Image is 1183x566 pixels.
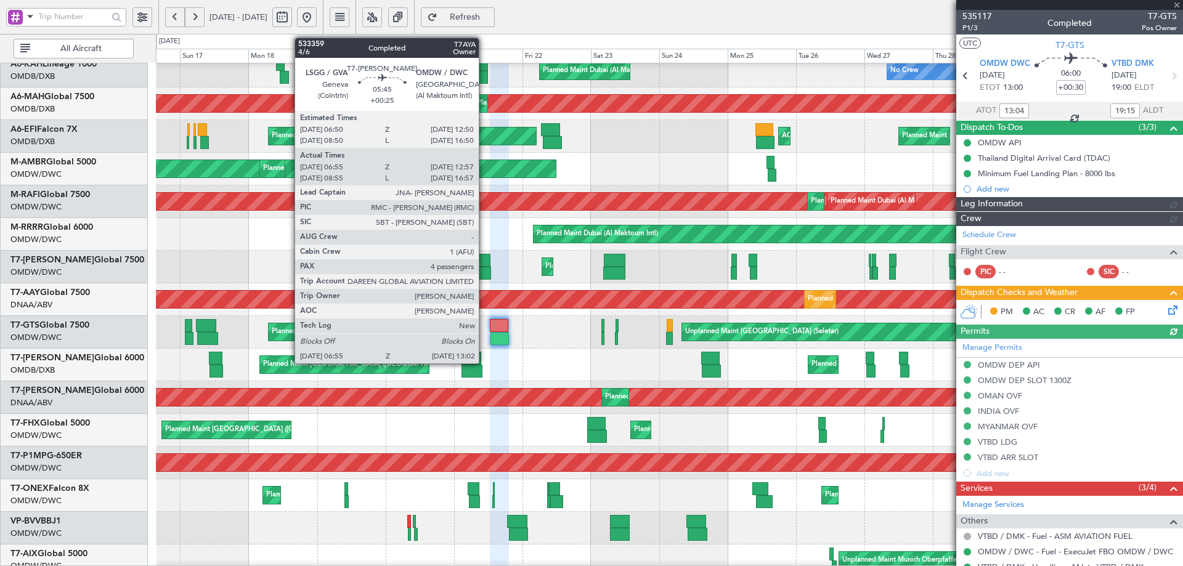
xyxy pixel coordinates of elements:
a: T7-[PERSON_NAME]Global 6000 [10,354,144,362]
span: 13:00 [1003,82,1023,94]
div: Sat 23 [591,49,659,63]
div: Planned Maint Dubai (Al Maktoum Intl) [263,160,384,178]
a: M-AMBRGlobal 5000 [10,158,96,166]
a: T7-GTSGlobal 7500 [10,321,89,329]
span: ETOT [980,82,1000,94]
a: DNAA/ABV [10,299,52,310]
span: CR [1065,306,1075,318]
a: M-RAFIGlobal 7500 [10,190,90,199]
span: A6-MAH [10,92,44,101]
span: 535117 [962,10,992,23]
span: All Aircraft [33,44,129,53]
div: Planned Maint [GEOGRAPHIC_DATA] ([GEOGRAPHIC_DATA] Intl) [811,355,1017,374]
div: Planned Maint Dubai (Al Maktoum Intl) [331,290,453,309]
button: Refresh [421,7,495,27]
span: PM [1001,306,1013,318]
span: P1/3 [962,23,992,33]
a: OMDW/DWC [10,528,62,539]
span: A6-KAH [10,60,43,68]
a: T7-AIXGlobal 5000 [10,549,87,558]
span: (3/4) [1139,481,1157,494]
div: Planned Maint Dubai (Al Maktoum Intl) [537,225,658,243]
span: Refresh [440,13,490,22]
span: Dispatch Checks and Weather [961,286,1078,300]
span: Services [961,482,993,496]
span: T7-GTS [1142,10,1177,23]
div: Planned Maint Dubai (Al Maktoum Intl) [272,323,393,341]
div: Planned Maint Dubai (Al Maktoum Intl) [825,486,946,504]
span: Others [961,514,988,528]
div: Wed 20 [386,49,454,63]
a: VP-BVVBBJ1 [10,517,61,525]
span: 06:00 [1061,68,1081,80]
span: T7-GTS [10,321,39,329]
div: Sun 17 [180,49,248,63]
span: (3/3) [1139,121,1157,134]
div: Mon 25 [728,49,796,63]
span: T7-AIX [10,549,38,558]
div: Completed [1047,17,1092,30]
div: Planned Maint [GEOGRAPHIC_DATA] ([GEOGRAPHIC_DATA] Intl) [263,355,469,374]
a: A6-KAHLineage 1000 [10,60,97,68]
a: OMDB/DXB [10,71,55,82]
span: M-RAFI [10,190,40,199]
span: VTBD DMK [1112,58,1154,70]
span: ATOT [976,105,996,117]
a: T7-[PERSON_NAME]Global 7500 [10,256,144,264]
a: T7-FHXGlobal 5000 [10,419,90,427]
button: UTC [959,38,981,49]
div: Planned Maint Dubai (Al Maktoum Intl) [545,257,667,276]
input: Trip Number [38,7,108,26]
div: Sun 24 [659,49,728,63]
span: T7-P1MP [10,451,47,460]
span: A6-EFI [10,125,37,134]
div: Tue 19 [317,49,386,63]
a: OMDB/DXB [10,365,55,376]
div: Planned Maint Dubai (Al Maktoum Intl) [605,388,726,406]
span: [DATE] [980,70,1005,82]
span: OMDW DWC [980,58,1030,70]
div: Planned Maint Dubai (Al Maktoum Intl) [831,192,952,211]
a: T7-P1MPG-650ER [10,451,82,460]
span: AF [1096,306,1105,318]
span: M-AMBR [10,158,46,166]
a: OMDB/DXB [10,103,55,115]
div: Wed 27 [864,49,933,63]
div: AOG Maint [GEOGRAPHIC_DATA] (Dubai Intl) [782,127,926,145]
a: OMDW/DWC [10,463,62,474]
div: Minimum Fuel Landing Plan - 8000 lbs [978,168,1115,179]
div: Add new [977,184,1177,194]
button: All Aircraft [14,39,134,59]
span: FP [1126,306,1135,318]
div: Thu 28 [933,49,1001,63]
a: OMDW/DWC [10,201,62,212]
div: Planned Maint Dubai (Al Maktoum Intl) [543,62,664,80]
div: Mon 18 [248,49,317,63]
div: Planned Maint Dubai (Al Maktoum Intl) [272,127,393,145]
span: Dispatch To-Dos [961,121,1023,135]
div: Tue 26 [796,49,864,63]
span: T7-ONEX [10,484,49,493]
a: OMDW/DWC [10,332,62,343]
div: Fri 22 [522,49,591,63]
a: DNAA/ABV [10,397,52,408]
span: 19:00 [1112,82,1131,94]
div: Unplanned Maint [GEOGRAPHIC_DATA] (Seletar) [685,323,839,341]
div: Planned Maint [GEOGRAPHIC_DATA] ([GEOGRAPHIC_DATA] Intl) [902,127,1108,145]
span: AC [1033,306,1044,318]
div: Planned Maint Dubai (Al Maktoum Intl) [808,290,929,309]
span: M-RRRR [10,223,43,232]
div: Thailand Digital Arrival Card (TDAC) [978,153,1110,163]
span: Pos Owner [1142,23,1177,33]
a: OMDW/DWC [10,234,62,245]
div: Planned Maint [GEOGRAPHIC_DATA] ([GEOGRAPHIC_DATA] Intl) [477,94,683,113]
a: OMDW/DWC [10,495,62,506]
a: OMDW / DWC - Fuel - ExecuJet FBO OMDW / DWC [978,546,1173,557]
span: T7-[PERSON_NAME] [10,386,94,395]
span: ALDT [1143,105,1163,117]
div: Planned Maint Geneva (Cointrin) [266,486,368,504]
span: ELDT [1134,82,1154,94]
div: No Crew [890,62,919,80]
a: Manage Services [962,499,1024,511]
a: A6-EFIFalcon 7X [10,125,78,134]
